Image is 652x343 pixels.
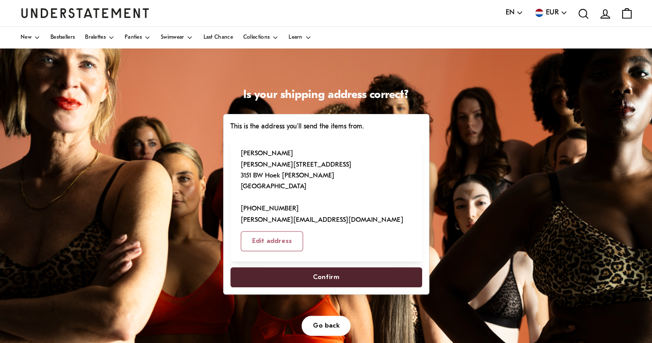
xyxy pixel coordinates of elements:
[533,7,567,19] button: EUR
[51,27,75,48] a: Bestsellers
[506,7,523,19] button: EN
[203,27,232,48] a: Last Chance
[289,27,311,48] a: Learn
[203,35,232,40] span: Last Chance
[243,35,270,40] span: Collections
[252,232,292,251] span: Edit address
[161,35,184,40] span: Swimwear
[241,231,303,251] button: Edit address
[506,7,514,19] span: EN
[85,35,106,40] span: Bralettes
[230,267,422,287] button: Confirm
[125,27,151,48] a: Panties
[125,35,142,40] span: Panties
[161,27,193,48] a: Swimwear
[546,7,559,19] span: EUR
[313,316,340,335] span: Go back
[230,121,422,132] p: This is the address you'll send the items from.
[313,268,339,287] span: Confirm
[21,35,31,40] span: New
[51,35,75,40] span: Bestsellers
[243,27,278,48] a: Collections
[302,316,351,336] button: Go back
[21,27,40,48] a: New
[289,35,303,40] span: Learn
[21,8,149,18] a: Understatement Homepage
[241,148,403,225] p: [PERSON_NAME] [PERSON_NAME][STREET_ADDRESS] 3151 BW Hoek [PERSON_NAME] [GEOGRAPHIC_DATA] [PHONE_N...
[85,27,114,48] a: Bralettes
[223,88,429,103] h1: Is your shipping address correct?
